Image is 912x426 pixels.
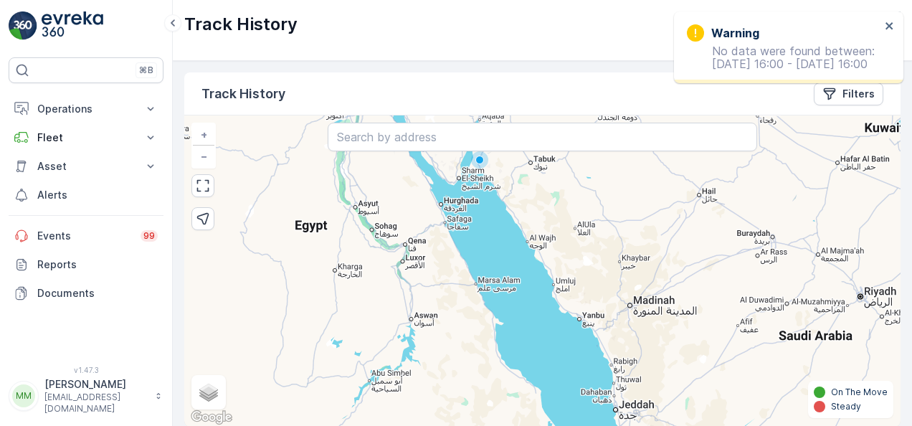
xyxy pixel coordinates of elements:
[139,65,153,76] p: ⌘B
[9,95,163,123] button: Operations
[37,102,135,116] p: Operations
[9,279,163,308] a: Documents
[201,150,208,162] span: −
[9,250,163,279] a: Reports
[184,13,298,36] p: Track History
[201,128,207,141] span: +
[9,377,163,415] button: MM[PERSON_NAME][EMAIL_ADDRESS][DOMAIN_NAME]
[143,230,156,242] p: 99
[44,377,148,392] p: [PERSON_NAME]
[814,82,883,105] button: Filters
[201,84,285,104] p: Track History
[9,152,163,181] button: Asset
[9,123,163,152] button: Fleet
[193,377,224,408] a: Layers
[37,257,158,272] p: Reports
[37,188,158,202] p: Alerts
[37,286,158,300] p: Documents
[37,159,135,174] p: Asset
[12,384,35,407] div: MM
[831,387,888,398] p: On The Move
[831,401,861,412] p: Steady
[9,222,163,250] a: Events99
[37,131,135,145] p: Fleet
[193,146,214,167] a: Zoom Out
[37,229,132,243] p: Events
[44,392,148,415] p: [EMAIL_ADDRESS][DOMAIN_NAME]
[42,11,103,40] img: logo_light-DOdMpM7g.png
[193,124,214,146] a: Zoom In
[9,181,163,209] a: Alerts
[9,11,37,40] img: logo
[687,44,880,70] p: No data were found between: [DATE] 16:00 - [DATE] 16:00
[711,24,759,42] h3: Warning
[328,123,757,151] input: Search by address
[842,87,875,101] p: Filters
[885,20,895,34] button: close
[9,366,163,374] span: v 1.47.3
